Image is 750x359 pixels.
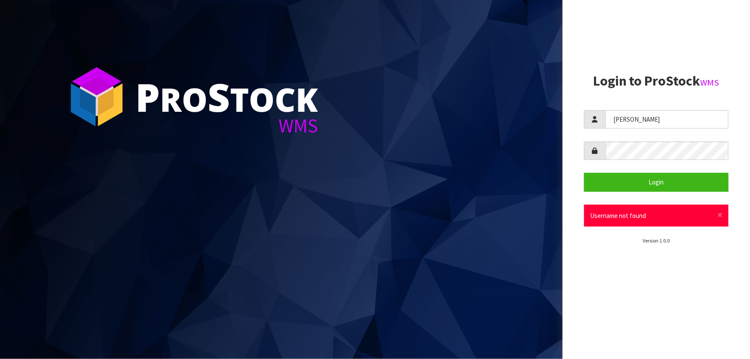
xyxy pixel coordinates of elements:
div: WMS [135,116,318,135]
span: Username not found [591,212,646,220]
span: P [135,71,160,123]
small: Version 1.0.0 [643,237,670,244]
button: Login [584,173,729,191]
img: ProStock Cube [64,64,129,129]
span: × [717,209,722,221]
input: Username [606,110,729,129]
span: S [208,71,230,123]
small: WMS [701,77,719,88]
div: ro tock [135,77,318,116]
h2: Login to ProStock [584,74,729,89]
